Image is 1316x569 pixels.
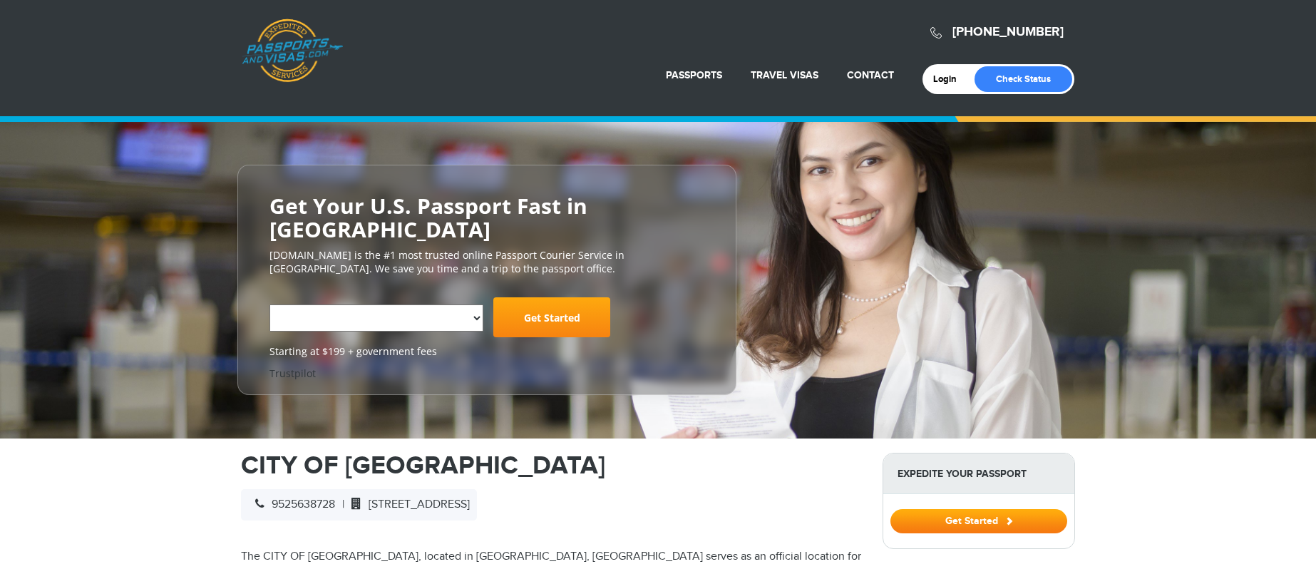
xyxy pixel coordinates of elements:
a: Passports & [DOMAIN_NAME] [242,19,343,83]
span: Starting at $199 + government fees [269,345,704,359]
a: Contact [847,69,894,81]
span: 9525638728 [248,498,335,511]
p: [DOMAIN_NAME] is the #1 most trusted online Passport Courier Service in [GEOGRAPHIC_DATA]. We sav... [269,248,704,277]
a: Login [933,73,967,85]
a: Passports [666,69,722,81]
button: Get Started [890,509,1067,533]
h1: CITY OF [GEOGRAPHIC_DATA] [241,453,861,478]
a: Check Status [975,66,1072,92]
a: Get Started [890,515,1067,526]
strong: Expedite Your Passport [883,453,1074,494]
div: | [241,489,477,521]
a: Trustpilot [269,366,316,380]
span: [STREET_ADDRESS] [344,498,470,511]
a: [PHONE_NUMBER] [952,24,1064,40]
a: Get Started [493,298,610,338]
h2: Get Your U.S. Passport Fast in [GEOGRAPHIC_DATA] [269,194,704,241]
a: Travel Visas [751,69,818,81]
